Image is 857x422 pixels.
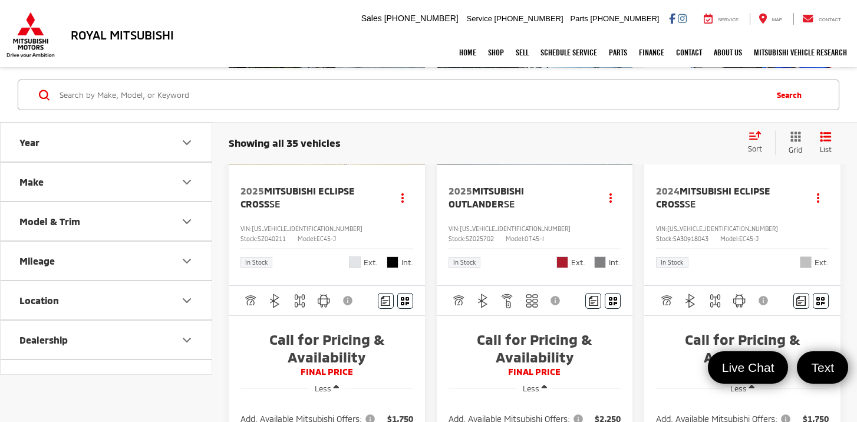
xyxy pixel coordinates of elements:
[633,38,670,67] a: Finance
[19,255,55,266] div: Mileage
[793,13,850,25] a: Contact
[317,235,336,242] span: EC45-J
[789,145,802,155] span: Grid
[708,294,723,308] img: 4WD/AWD
[609,257,621,268] span: Int.
[1,202,213,240] button: Model & TrimModel & Trim
[600,187,621,208] button: Actions
[449,225,460,232] span: VIN:
[401,257,413,268] span: Int.
[659,294,674,308] img: Adaptive Cruise Control
[451,294,466,308] img: Adaptive Cruise Control
[811,131,840,155] button: List View
[546,288,566,313] button: View Disclaimer
[748,144,762,153] span: Sort
[384,14,459,23] span: [PHONE_NUMBER]
[815,257,829,268] span: Ext.
[819,17,841,22] span: Contact
[482,38,510,67] a: Shop
[387,256,398,268] span: Black
[748,38,853,67] a: Mitsubishi Vehicle Research
[820,144,832,154] span: List
[525,294,539,308] img: 3rd Row Seating
[180,372,194,387] div: Body Style
[180,294,194,308] div: Location
[754,288,774,313] button: View Disclaimer
[245,259,268,265] span: In Stock
[609,193,612,202] span: dropdown dots
[180,175,194,189] div: Make
[268,294,282,308] img: Bluetooth®
[656,185,680,196] span: 2024
[240,185,264,196] span: 2025
[732,294,747,308] img: Android Auto
[517,378,553,399] button: Less
[510,38,535,67] a: Sell
[708,351,789,384] a: Live Chat
[765,80,819,110] button: Search
[4,12,57,58] img: Mitsubishi
[656,185,770,209] span: Mitsubishi Eclipse Cross
[180,215,194,229] div: Model & Trim
[19,374,68,385] div: Body Style
[1,281,213,319] button: LocationLocation
[449,235,466,242] span: Stock:
[750,13,791,25] a: Map
[449,185,472,196] span: 2025
[495,14,563,23] span: [PHONE_NUMBER]
[772,17,782,22] span: Map
[19,295,59,306] div: Location
[476,294,490,308] img: Bluetooth®
[58,81,765,109] input: Search by Make, Model, or Keyword
[805,360,840,375] span: Text
[240,235,258,242] span: Stock:
[504,198,515,209] span: SE
[585,293,601,309] button: Comments
[683,294,698,308] img: Bluetooth®
[793,293,809,309] button: Comments
[1,242,213,280] button: MileageMileage
[525,235,544,242] span: OT45-I
[269,198,280,209] span: SE
[678,14,687,23] a: Instagram: Click to visit our Instagram page
[695,13,747,25] a: Service
[243,294,258,308] img: Adaptive Cruise Control
[816,296,825,305] i: Window Sticker
[71,28,174,41] h3: Royal Mitsubishi
[739,235,759,242] span: EC45-J
[685,198,696,209] span: SE
[775,131,811,155] button: Grid View
[605,293,621,309] button: Window Sticker
[393,187,413,208] button: Actions
[797,351,848,384] a: Text
[813,293,829,309] button: Window Sticker
[656,331,829,366] span: Call for Pricing & Availability
[180,254,194,268] div: Mileage
[500,294,515,308] img: Remote Start
[1,360,213,398] button: Body StyleBody Style
[523,384,539,393] span: Less
[467,14,492,23] span: Service
[292,294,307,308] img: 4WD/AWD
[364,257,378,268] span: Ext.
[570,14,588,23] span: Parts
[449,185,524,209] span: Mitsubishi Outlander
[590,14,659,23] span: [PHONE_NUMBER]
[589,296,598,306] img: Comments
[338,288,358,313] button: View Disclaimer
[449,366,621,378] span: FINAL PRICE
[401,193,404,202] span: dropdown dots
[808,187,829,208] button: Actions
[716,360,780,375] span: Live Chat
[460,225,571,232] span: [US_VEHICLE_IDENTIFICATION_NUMBER]
[240,366,413,378] span: FINAL PRICE
[252,225,362,232] span: [US_VEHICLE_IDENTIFICATION_NUMBER]
[656,225,667,232] span: VIN:
[724,378,760,399] button: Less
[603,38,633,67] a: Parts: Opens in a new tab
[656,366,829,378] span: FINAL PRICE
[708,38,748,67] a: About Us
[730,384,747,393] span: Less
[317,294,331,308] img: Android Auto
[361,14,382,23] span: Sales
